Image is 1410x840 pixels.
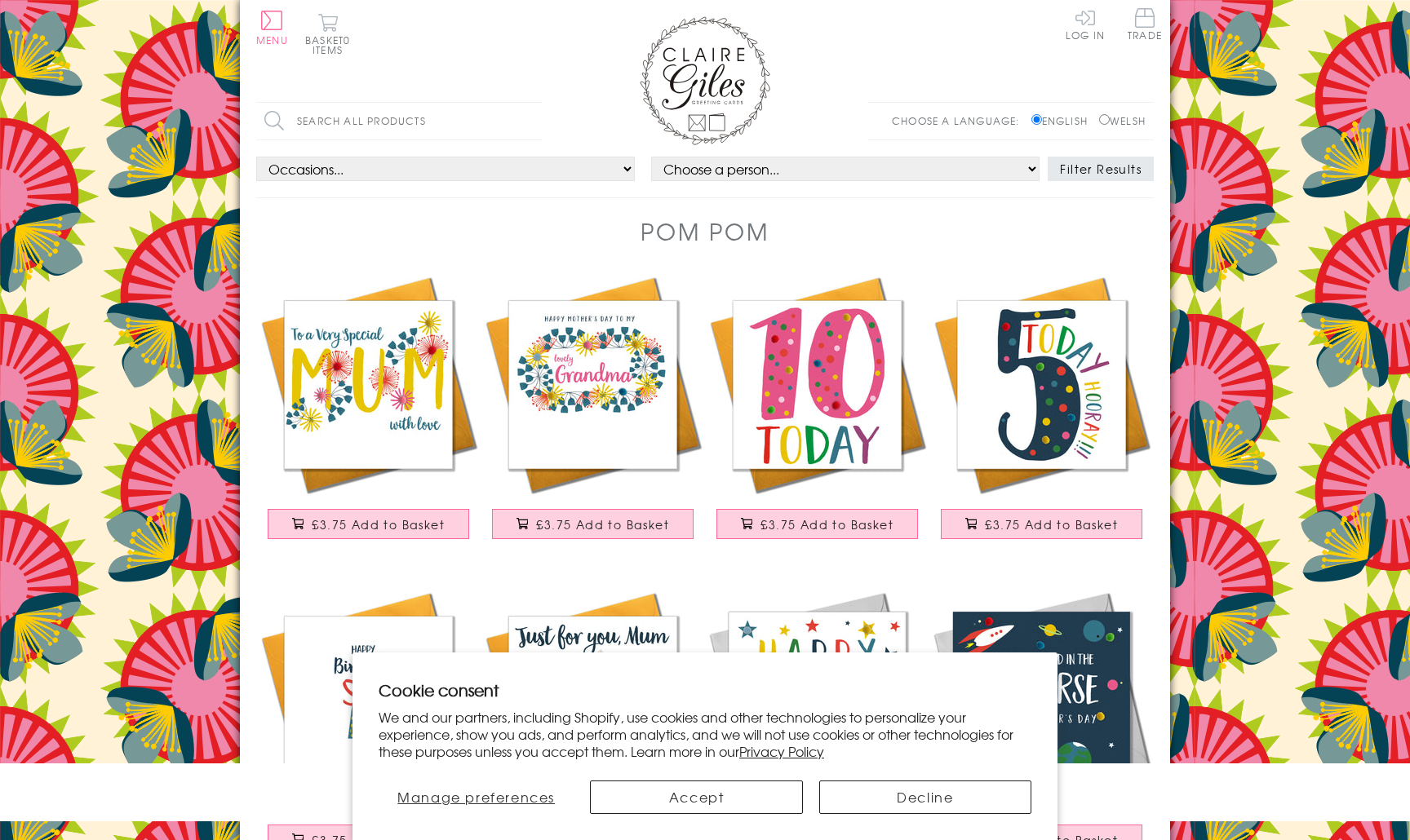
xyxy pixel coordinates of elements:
img: Mother's Day Card, Floral, Lovely Grandma, Embellished with colourful pompoms [481,272,705,497]
a: Mother's Day Card, Floral, Lovely Grandma, Embellished with colourful pompoms £3.75 Add to Basket [481,272,705,555]
button: Accept [590,780,802,814]
span: £3.75 Add to Basket [536,516,669,533]
button: Filter Results [1048,157,1154,181]
img: Birthday Card, Age 10 - Pink, 10 Today, Embellished with colourful pompoms [705,272,929,497]
input: Welsh [1099,114,1110,125]
img: Father's Day Card, Stars, Happy Father's Day, Embellished with colourful pompoms [705,588,929,812]
button: £3.75 Add to Basket [941,509,1143,539]
img: Father's Day Card, Best Dad in the Universe, Embellished with colourful pompoms [929,588,1154,812]
input: Search [525,103,542,139]
button: Manage preferences [379,780,574,814]
span: £3.75 Add to Basket [312,516,445,533]
button: £3.75 Add to Basket [716,509,919,539]
a: Trade [1128,8,1162,43]
a: Birthday Card, Age 5 - Blue, 5 Today, Hooray!!!, Embellished with pompoms £3.75 Add to Basket [929,272,1154,555]
span: £3.75 Add to Basket [760,516,893,533]
img: Mother's Day Card, Bouquet, Mum with love, Embellished with colourful pompoms [481,588,705,812]
img: Claire Giles Greetings Cards [640,16,770,145]
span: Menu [256,33,288,47]
span: 0 items [313,33,350,57]
button: Menu [256,11,288,45]
img: Everyday Card, Dotty Present, Happy Birthday, Embellished with colourful pompoms [256,588,481,812]
span: Trade [1128,8,1162,40]
a: Privacy Policy [739,741,824,761]
h1: Pom Pom [641,214,769,248]
button: Basket0 items [305,13,350,55]
img: Mother's Day Card, Flowers, Special Mum, Embellished with colourful pompoms [256,272,481,497]
img: Birthday Card, Age 5 - Blue, 5 Today, Hooray!!!, Embellished with pompoms [929,272,1154,497]
button: Decline [819,780,1031,814]
input: Search all products [256,103,542,139]
a: Mother's Day Card, Flowers, Special Mum, Embellished with colourful pompoms £3.75 Add to Basket [256,272,481,555]
button: £3.75 Add to Basket [492,509,694,539]
a: Birthday Card, Age 10 - Pink, 10 Today, Embellished with colourful pompoms £3.75 Add to Basket [705,272,929,555]
label: Welsh [1099,113,1146,128]
span: £3.75 Add to Basket [985,516,1118,533]
label: English [1031,113,1096,128]
h2: Cookie consent [379,679,1031,701]
p: We and our partners, including Shopify, use cookies and other technologies to personalize your ex... [379,709,1031,759]
p: Choose a language: [892,113,1028,128]
input: English [1031,114,1042,125]
span: Manage preferences [397,787,555,807]
button: £3.75 Add to Basket [268,509,470,539]
a: Log In [1066,8,1105,40]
